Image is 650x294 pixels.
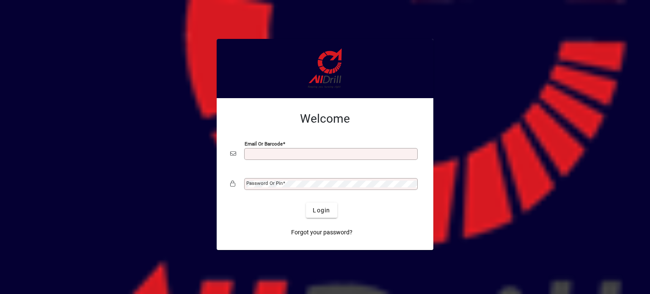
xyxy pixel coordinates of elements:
[306,203,337,218] button: Login
[288,225,356,240] a: Forgot your password?
[245,141,283,147] mat-label: Email or Barcode
[230,112,420,126] h2: Welcome
[313,206,330,215] span: Login
[291,228,353,237] span: Forgot your password?
[246,180,283,186] mat-label: Password or Pin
